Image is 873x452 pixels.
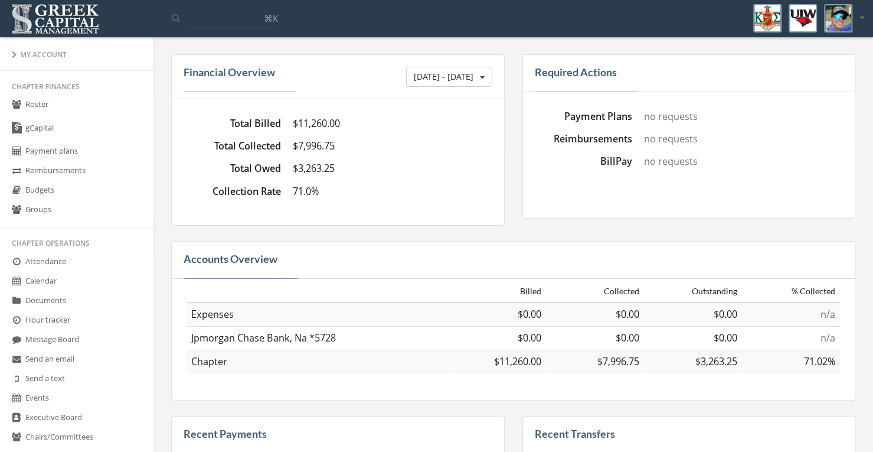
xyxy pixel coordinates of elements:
[714,308,737,321] span: $0.00
[538,132,632,146] dt: Reimbursements
[538,110,632,123] dt: Payment Plans
[187,139,281,153] dt: Total Collected
[820,308,835,321] span: n/a
[184,253,277,266] h4: Accounts Overview
[538,155,632,168] dt: BillPay
[644,110,698,123] a: no requests
[494,355,541,368] span: $11,260.00
[184,67,275,79] h4: Financial Overview
[414,71,473,82] span: [DATE] - [DATE]
[293,185,319,198] span: 71.0%
[187,117,281,131] dt: Total Billed
[546,281,644,303] th: Collected
[187,350,448,374] td: Chapter
[293,117,340,130] span: $11,260.00
[535,427,615,440] a: Recent Transfers
[597,355,639,368] span: $7,996.75
[742,281,840,303] th: % Collected
[448,281,546,303] th: Billed
[187,327,448,350] td: Jpmorgan Chase Bank, Na *5728
[616,331,639,344] span: $0.00
[406,67,492,87] button: [DATE] - [DATE]
[820,331,835,344] span: n/a
[293,162,335,175] span: $3,263.25
[518,331,541,344] span: $0.00
[12,50,142,60] div: My Account
[184,427,267,440] a: Recent Payments
[264,12,278,24] span: ⌘K
[518,308,541,321] span: $0.00
[644,281,742,303] th: Outstanding
[695,355,737,368] span: $3,263.25
[644,132,698,145] a: no requests
[187,303,448,327] td: Expenses
[616,308,639,321] span: $0.00
[293,139,335,152] span: $7,996.75
[804,355,835,368] span: 71.02%
[535,67,617,79] h4: Required Actions
[644,155,698,168] a: no requests
[187,162,281,175] dt: Total Owed
[714,331,737,344] span: $0.00
[187,185,281,199] dt: Collection Rate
